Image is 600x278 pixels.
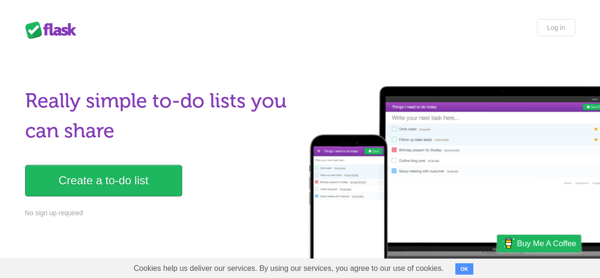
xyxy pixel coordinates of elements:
[25,165,182,196] a: Create a to-do list
[25,208,295,218] p: No sign up required
[502,235,515,251] img: Buy me a coffee
[124,259,453,278] span: Cookies help us deliver our services. By using our services, you agree to our use of cookies.
[517,235,576,252] span: Buy me a coffee
[25,21,82,38] div: Flask Lists
[25,86,295,146] h1: Really simple to-do lists you can share
[455,263,474,275] button: OK
[537,19,575,36] a: Log in
[497,235,581,252] a: Buy me a coffee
